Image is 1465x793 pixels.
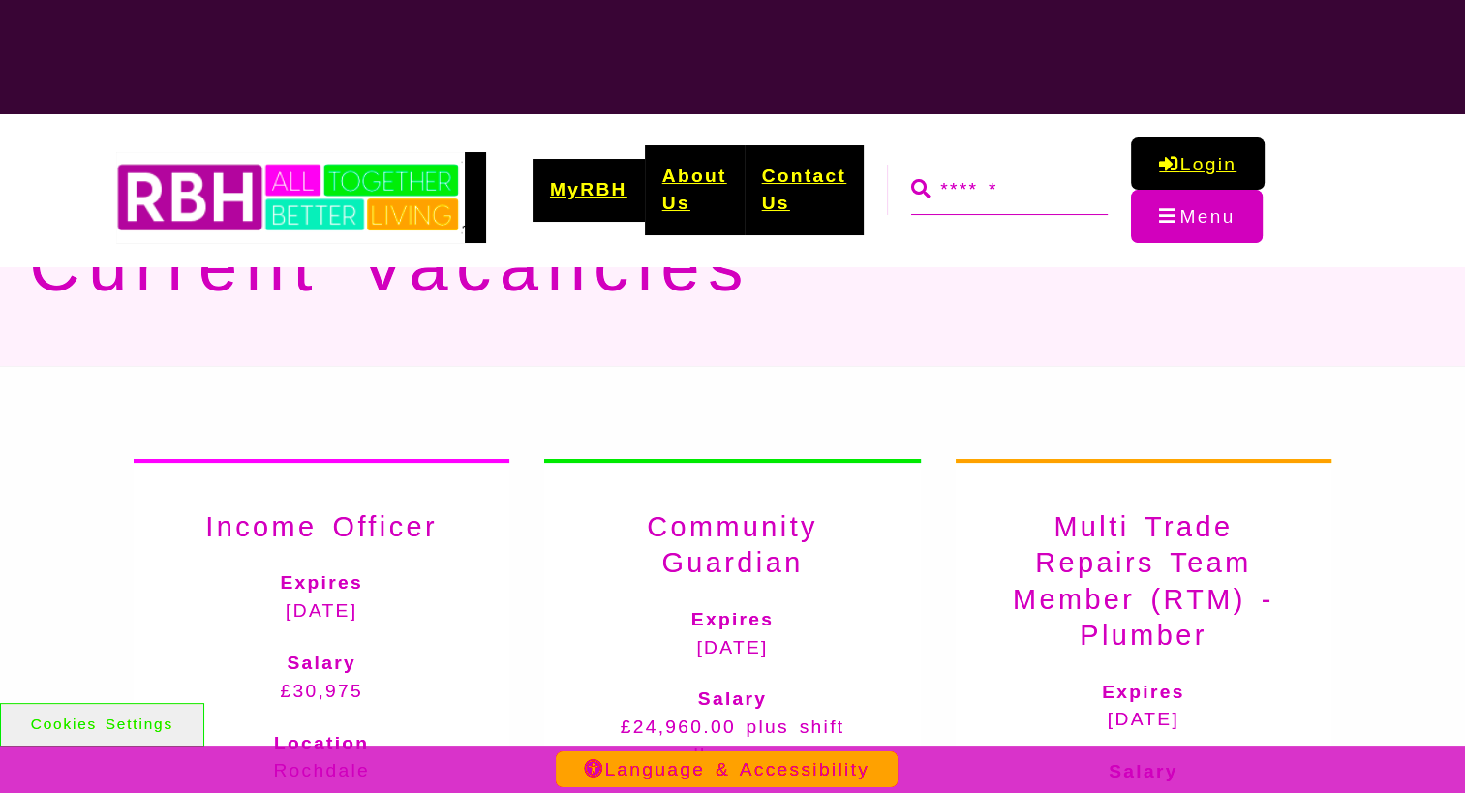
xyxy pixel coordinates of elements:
[745,145,865,236] a: Contact Us
[116,152,465,243] img: RBH
[1102,682,1184,702] strong: Expires
[556,751,898,787] button: Language & Accessibility
[180,509,463,545] h3: Income Officer
[645,145,745,236] a: About Us
[274,733,369,753] strong: Location
[180,678,463,706] p: £30,975
[1002,509,1285,655] h3: Multi Trade Repairs Team Member (RTM) - Plumber
[180,597,463,625] p: [DATE]
[30,222,1436,313] h1: Current Vacancies
[533,159,645,222] a: MyRBH
[1131,190,1263,243] button: Navigation
[287,653,355,673] strong: Salary
[698,688,767,709] strong: Salary
[591,634,873,662] p: [DATE]
[1002,706,1285,734] p: [DATE]
[691,609,774,629] strong: Expires
[1131,137,1264,190] a: MyRBH
[591,509,873,582] h3: Community Guardian
[280,572,362,593] strong: Expires
[1179,206,1235,227] span: Menu
[591,714,873,770] p: £24,960.00 plus shift allowance
[911,165,1108,215] input: Search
